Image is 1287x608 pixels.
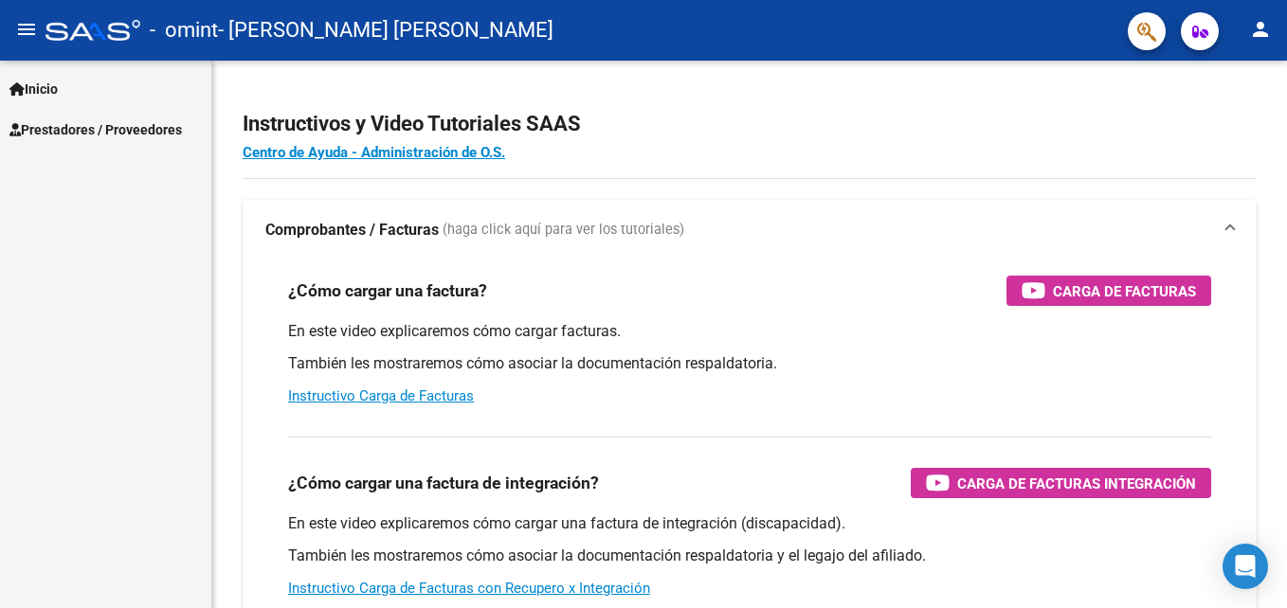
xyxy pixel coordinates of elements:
mat-icon: person [1249,18,1272,41]
p: También les mostraremos cómo asociar la documentación respaldatoria y el legajo del afiliado. [288,545,1211,566]
button: Carga de Facturas [1006,276,1211,306]
strong: Comprobantes / Facturas [265,220,439,241]
p: En este video explicaremos cómo cargar una factura de integración (discapacidad). [288,513,1211,534]
span: Carga de Facturas Integración [957,472,1196,495]
h2: Instructivos y Video Tutoriales SAAS [243,106,1257,142]
mat-expansion-panel-header: Comprobantes / Facturas (haga click aquí para ver los tutoriales) [243,200,1257,260]
a: Centro de Ayuda - Administración de O.S. [243,144,505,161]
p: En este video explicaremos cómo cargar facturas. [288,321,1211,342]
p: También les mostraremos cómo asociar la documentación respaldatoria. [288,353,1211,374]
button: Carga de Facturas Integración [911,468,1211,498]
mat-icon: menu [15,18,38,41]
a: Instructivo Carga de Facturas [288,387,474,404]
div: Open Intercom Messenger [1223,544,1268,589]
span: Carga de Facturas [1053,279,1196,303]
span: Prestadores / Proveedores [9,119,182,140]
span: (haga click aquí para ver los tutoriales) [443,220,684,241]
h3: ¿Cómo cargar una factura de integración? [288,470,599,496]
a: Instructivo Carga de Facturas con Recupero x Integración [288,580,650,597]
h3: ¿Cómo cargar una factura? [288,277,487,304]
span: - [PERSON_NAME] [PERSON_NAME] [218,9,553,51]
span: Inicio [9,79,58,99]
span: - omint [150,9,218,51]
